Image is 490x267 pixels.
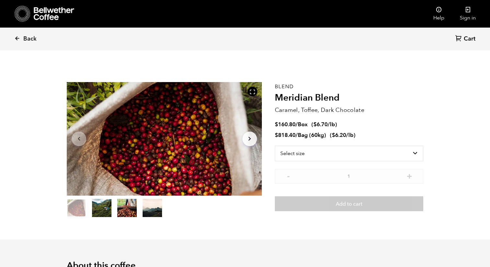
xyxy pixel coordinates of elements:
[275,92,423,103] h2: Meridian Blend
[298,121,308,128] span: Box
[346,131,354,139] span: /lb
[328,121,335,128] span: /lb
[298,131,326,139] span: Bag (60kg)
[330,131,356,139] span: ( )
[311,121,337,128] span: ( )
[275,121,296,128] bdi: 160.80
[455,35,477,43] a: Cart
[332,131,335,139] span: $
[296,121,298,128] span: /
[313,121,317,128] span: $
[275,131,296,139] bdi: 818.40
[285,172,293,179] button: -
[275,121,278,128] span: $
[23,35,37,43] span: Back
[296,131,298,139] span: /
[464,35,475,43] span: Cart
[275,196,423,211] button: Add to cart
[275,106,423,115] p: Caramel, Toffee, Dark Chocolate
[332,131,346,139] bdi: 6.20
[405,172,414,179] button: +
[313,121,328,128] bdi: 6.70
[275,131,278,139] span: $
